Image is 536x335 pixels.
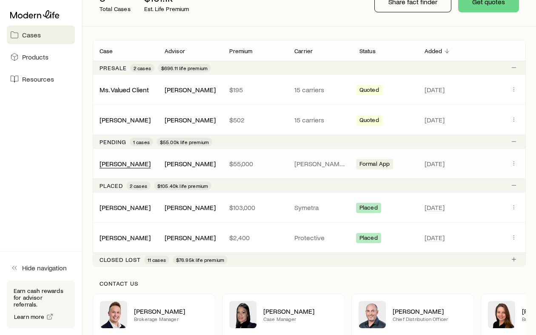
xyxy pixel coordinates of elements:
[134,315,208,322] p: Brokerage Manager
[294,48,313,54] p: Carrier
[133,139,150,145] span: 1 cases
[359,86,379,95] span: Quoted
[100,65,127,71] p: Presale
[100,280,519,287] p: Contact us
[165,116,216,125] div: [PERSON_NAME]
[425,48,442,54] p: Added
[393,315,467,322] p: Chief Distribution Officer
[100,159,151,167] a: [PERSON_NAME]
[229,233,281,242] p: $2,400
[148,256,166,263] span: 11 cases
[100,203,151,211] a: [PERSON_NAME]
[7,258,75,277] button: Hide navigation
[130,182,147,189] span: 2 cases
[229,159,281,168] p: $55,000
[294,116,346,124] p: 15 carriers
[160,139,209,145] span: $55.00k life premium
[165,159,216,168] div: [PERSON_NAME]
[93,40,526,267] div: Client cases
[7,70,75,88] a: Resources
[229,85,281,94] p: $195
[229,301,257,328] img: Elana Hasten
[294,159,346,168] p: [PERSON_NAME] [PERSON_NAME]
[263,315,337,322] p: Case Manager
[229,203,281,212] p: $103,000
[100,301,127,328] img: Derek Wakefield
[425,159,445,168] span: [DATE]
[100,182,123,189] p: Placed
[425,233,445,242] span: [DATE]
[7,281,75,328] div: Earn cash rewards for advisor referrals.Learn more
[14,287,68,308] p: Earn cash rewards for advisor referrals.
[100,85,149,94] a: Ms. Valued Client
[294,233,346,242] p: Protective
[165,85,216,94] div: [PERSON_NAME]
[22,75,54,83] span: Resources
[7,26,75,44] a: Cases
[14,314,45,320] span: Learn more
[229,116,281,124] p: $502
[100,116,151,125] div: [PERSON_NAME]
[134,65,151,71] span: 2 cases
[393,307,467,315] p: [PERSON_NAME]
[294,203,346,212] p: Symetra
[100,6,131,12] p: Total Cases
[263,307,337,315] p: [PERSON_NAME]
[7,48,75,66] a: Products
[134,307,208,315] p: [PERSON_NAME]
[359,116,379,125] span: Quoted
[100,203,151,212] div: [PERSON_NAME]
[22,31,41,39] span: Cases
[425,203,445,212] span: [DATE]
[359,48,376,54] p: Status
[165,233,216,242] div: [PERSON_NAME]
[100,139,126,145] p: Pending
[144,6,189,12] p: Est. Life Premium
[294,85,346,94] p: 15 carriers
[22,264,67,272] span: Hide navigation
[176,256,224,263] span: $76.95k life premium
[100,256,141,263] p: Closed lost
[359,301,386,328] img: Dan Pierson
[157,182,208,189] span: $105.40k life premium
[100,233,151,241] a: [PERSON_NAME]
[22,53,48,61] span: Products
[161,65,208,71] span: $696.11 life premium
[165,203,216,212] div: [PERSON_NAME]
[100,116,151,124] a: [PERSON_NAME]
[488,301,515,328] img: Ellen Wall
[359,234,378,243] span: Placed
[425,116,445,124] span: [DATE]
[229,48,252,54] p: Premium
[359,160,390,169] span: Formal App
[359,204,378,213] span: Placed
[425,85,445,94] span: [DATE]
[165,48,185,54] p: Advisor
[100,48,113,54] p: Case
